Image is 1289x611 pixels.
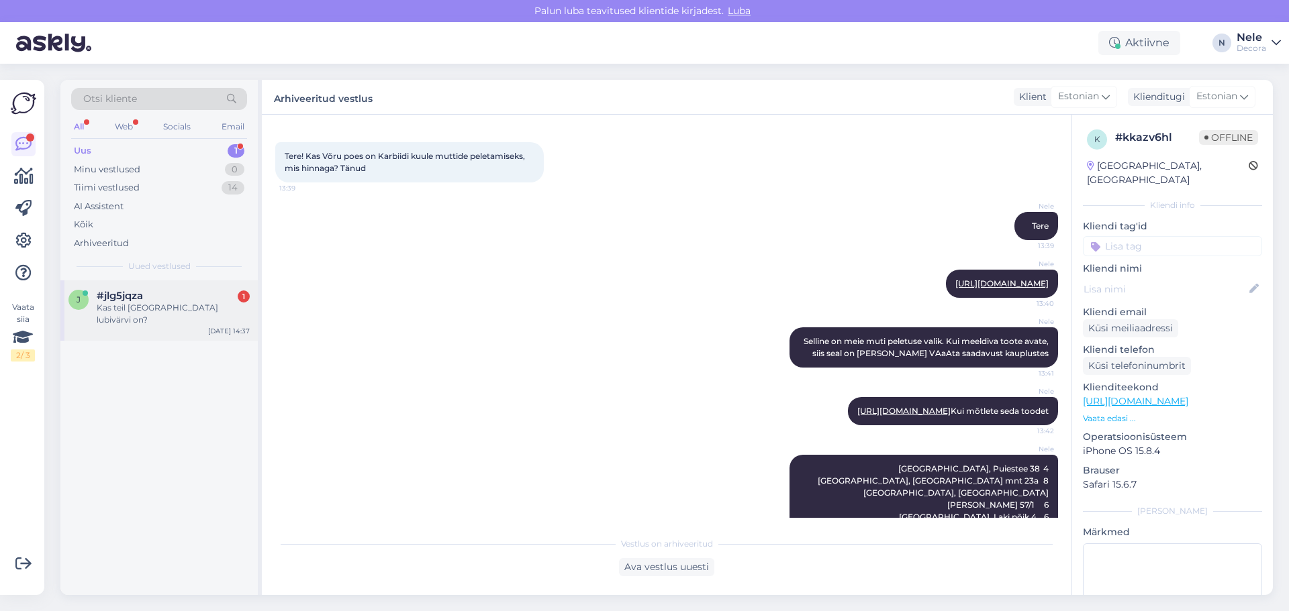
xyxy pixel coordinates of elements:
[97,290,143,302] span: #jlg5jqza
[222,181,244,195] div: 14
[219,118,247,135] div: Email
[1098,31,1180,55] div: Aktiivne
[1083,463,1262,478] p: Brauser
[1004,386,1054,396] span: Nele
[238,290,250,302] div: 1
[77,294,81,304] span: j
[74,200,124,213] div: AI Assistent
[1004,426,1054,436] span: 13:42
[1083,199,1262,211] div: Kliendi info
[1083,262,1262,276] p: Kliendi nimi
[11,349,35,362] div: 2 / 3
[1083,219,1262,233] p: Kliendi tag'id
[1083,444,1262,458] p: iPhone OS 15.8.4
[1004,444,1054,454] span: Nele
[1083,430,1262,444] p: Operatsioonisüsteem
[83,92,137,106] span: Otsi kliente
[1083,357,1191,375] div: Küsi telefoninumbrit
[1094,134,1100,144] span: k
[1196,89,1237,104] span: Estonian
[1004,317,1054,327] span: Nele
[274,88,373,106] label: Arhiveeritud vestlus
[112,118,136,135] div: Web
[619,558,714,576] div: Ava vestlus uuesti
[279,183,330,193] span: 13:39
[1083,525,1262,539] p: Märkmed
[1004,298,1054,309] span: 13:40
[1014,90,1047,104] div: Klient
[1004,259,1054,269] span: Nele
[74,144,91,158] div: Uus
[1115,129,1199,146] div: # kkazv6hl
[1083,305,1262,319] p: Kliendi email
[74,237,129,250] div: Arhiveeritud
[74,218,93,231] div: Kõik
[1083,395,1188,407] a: [URL][DOMAIN_NAME]
[1004,241,1054,251] span: 13:39
[1212,34,1231,52] div: N
[160,118,193,135] div: Socials
[97,302,250,326] div: Kas teil [GEOGRAPHIC_DATA] lubivärvi on?
[11,91,36,116] img: Askly Logo
[1128,90,1185,104] div: Klienditugi
[1237,32,1266,43] div: Nele
[285,151,527,173] span: Tere! Kas Võru poes on Karbiidi kuule muttide peletamiseks, mis hinnaga? Tänud
[1083,236,1262,256] input: Lisa tag
[208,326,250,336] div: [DATE] 14:37
[804,336,1051,358] span: Selline on meie muti peletuse valik. Kui meeldiva toote avate, siis seal on [PERSON_NAME] VAaAta ...
[71,118,87,135] div: All
[1032,221,1049,231] span: Tere
[1058,89,1099,104] span: Estonian
[1083,412,1262,425] p: Vaata edasi ...
[1084,282,1247,296] input: Lisa nimi
[857,406,951,416] a: [URL][DOMAIN_NAME]
[818,463,1049,558] span: [GEOGRAPHIC_DATA], Puiestee 38 4 [GEOGRAPHIC_DATA], [GEOGRAPHIC_DATA] mnt 23a 8 [GEOGRAPHIC_DATA]...
[1237,32,1281,54] a: NeleDecora
[955,278,1049,288] a: [URL][DOMAIN_NAME]
[1083,343,1262,357] p: Kliendi telefon
[1004,368,1054,378] span: 13:41
[1199,130,1258,145] span: Offline
[724,5,755,17] span: Luba
[1083,319,1178,337] div: Küsi meiliaadressi
[225,163,244,176] div: 0
[1087,159,1249,187] div: [GEOGRAPHIC_DATA], [GEOGRAPHIC_DATA]
[1083,380,1262,394] p: Klienditeekond
[74,163,140,176] div: Minu vestlused
[1083,505,1262,517] div: [PERSON_NAME]
[1083,478,1262,492] p: Safari 15.6.7
[1004,201,1054,211] span: Nele
[128,260,191,272] span: Uued vestlused
[621,538,713,550] span: Vestlus on arhiveeritud
[74,181,140,195] div: Tiimi vestlused
[1237,43,1266,54] div: Decora
[857,406,1049,416] span: Kui mõtlete seda toodet
[228,144,244,158] div: 1
[11,301,35,362] div: Vaata siia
